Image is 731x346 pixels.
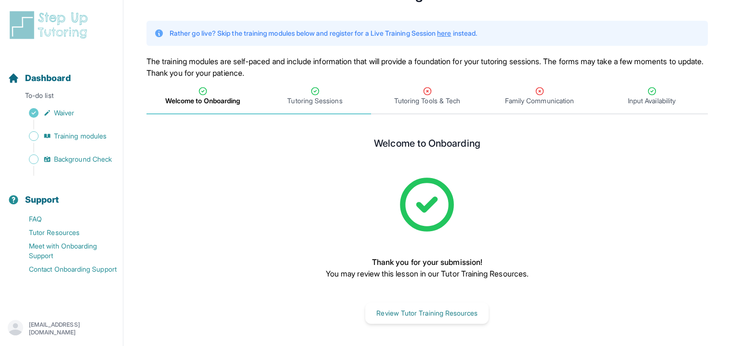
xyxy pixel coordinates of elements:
span: Waiver [54,108,74,118]
span: Background Check [54,154,112,164]
a: Background Check [8,152,123,166]
a: FAQ [8,212,123,226]
button: Dashboard [4,56,119,89]
a: Waiver [8,106,123,120]
img: logo [8,10,93,41]
a: Contact Onboarding Support [8,263,123,276]
a: Dashboard [8,71,71,85]
button: Support [4,178,119,210]
a: Training modules [8,129,123,143]
span: Training modules [54,131,106,141]
nav: Tabs [146,79,708,114]
span: Tutoring Sessions [287,96,342,106]
span: Welcome to Onboarding [165,96,240,106]
p: To-do list [4,91,119,104]
span: Input Availability [628,96,676,106]
p: The training modules are self-paced and include information that will provide a foundation for yo... [146,55,708,79]
p: You may review this lesson in our Tutor Training Resources. [326,268,529,279]
button: [EMAIL_ADDRESS][DOMAIN_NAME] [8,320,115,337]
p: Rather go live? Skip the training modules below and register for a Live Training Session instead. [170,28,477,38]
button: Review Tutor Training Resources [365,303,489,324]
h2: Welcome to Onboarding [374,138,480,153]
span: Tutoring Tools & Tech [394,96,460,106]
a: Tutor Resources [8,226,123,239]
p: Thank you for your submission! [326,256,529,268]
a: here [437,29,451,37]
span: Dashboard [25,71,71,85]
a: Meet with Onboarding Support [8,239,123,263]
span: Family Communication [505,96,574,106]
a: Review Tutor Training Resources [365,308,489,318]
p: [EMAIL_ADDRESS][DOMAIN_NAME] [29,321,115,336]
span: Support [25,193,59,207]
